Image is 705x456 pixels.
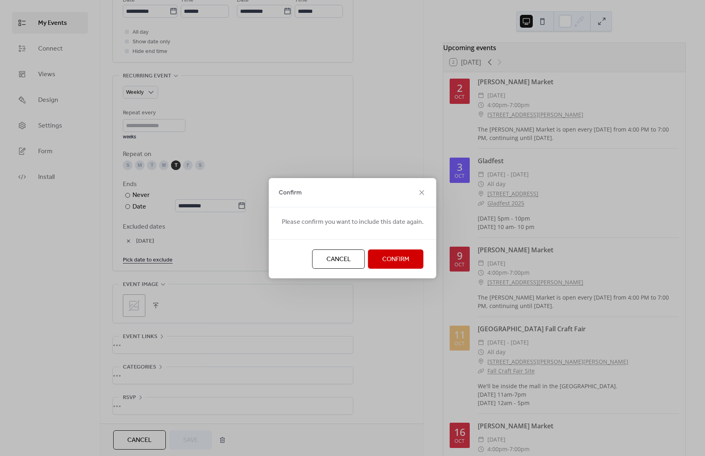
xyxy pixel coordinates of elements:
[368,249,424,269] button: Confirm
[279,188,302,198] span: Confirm
[326,255,351,264] span: Cancel
[382,255,410,264] span: Confirm
[282,217,424,227] span: Please confirm you want to include this date again.
[312,249,365,269] button: Cancel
